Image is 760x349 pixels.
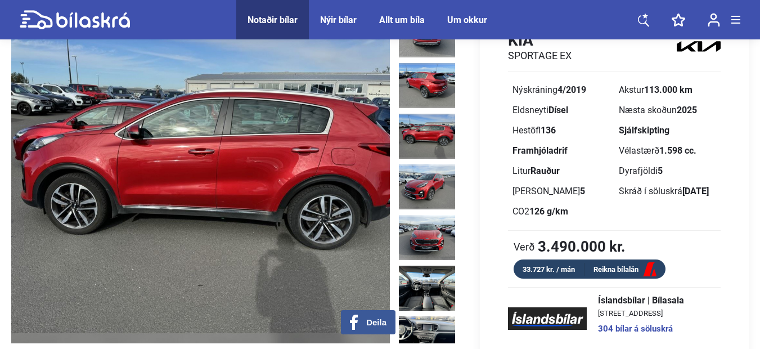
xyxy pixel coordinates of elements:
div: 33.727 kr. / mán [514,263,584,276]
img: logo Kia SPORTAGE EX [677,30,721,62]
b: 113.000 km [644,84,692,95]
span: Íslandsbílar | Bílasala [598,296,684,305]
img: 1726320083_2453277990817520723_79945988440148503.jpg [399,63,455,108]
b: 136 [541,125,556,136]
div: Vélastærð [619,146,716,155]
b: 5 [658,165,663,176]
a: Reikna bílalán [584,263,665,277]
span: Deila [366,317,386,328]
img: 1726320084_8576991610321794865_79945989065321366.jpg [399,114,455,159]
div: Næsta skoðun [619,106,716,115]
img: 1726320085_5793970121272285415_79945990198153375.jpg [399,215,455,260]
b: 3.490.000 kr. [538,239,626,254]
img: user-login.svg [708,13,720,27]
b: 4/2019 [557,84,586,95]
b: Sjálfskipting [619,125,669,136]
b: Framhjóladrif [512,145,568,156]
div: Hestöfl [512,126,610,135]
div: Akstur [619,86,716,95]
h1: Kia [508,31,572,50]
div: Litur [512,167,610,176]
b: Dísel [548,105,568,115]
span: Verð [514,241,535,252]
div: CO2 [512,207,610,216]
b: 2025 [677,105,697,115]
button: Deila [341,310,395,334]
b: [DATE] [682,186,709,196]
a: 304 bílar á söluskrá [598,325,684,333]
a: Nýir bílar [320,15,357,25]
div: Eldsneyti [512,106,610,115]
span: [STREET_ADDRESS] [598,310,684,317]
a: Um okkur [447,15,487,25]
div: Nýskráning [512,86,610,95]
b: 1.598 cc. [659,145,696,156]
a: Allt um bíla [379,15,425,25]
div: Dyrafjöldi [619,167,716,176]
b: Rauður [530,165,560,176]
div: Skráð í söluskrá [619,187,716,196]
b: 5 [580,186,585,196]
b: 126 g/km [529,206,568,217]
img: 1726320086_6904044366882980394_79945990776659225.jpg [399,266,455,311]
a: Notaðir bílar [248,15,298,25]
img: 1726320085_3819854728764507059_79945989591605228.jpg [399,164,455,209]
div: [PERSON_NAME] [512,187,610,196]
h2: SPORTAGE EX [508,50,572,62]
